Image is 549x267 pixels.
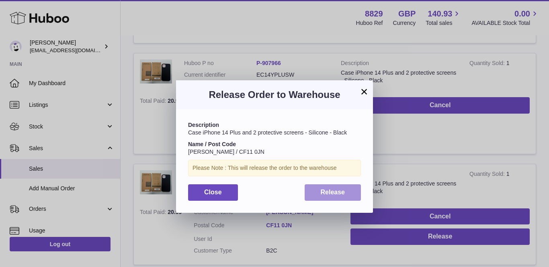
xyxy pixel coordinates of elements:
span: Case iPhone 14 Plus and 2 protective screens - Silicone - Black [188,129,347,136]
h3: Release Order to Warehouse [188,88,361,101]
strong: Description [188,122,219,128]
strong: Name / Post Code [188,141,236,147]
span: [PERSON_NAME] / CF11 0JN [188,149,264,155]
button: Release [305,184,361,201]
span: Close [204,189,222,196]
div: Please Note : This will release the order to the warehouse [188,160,361,176]
span: Release [321,189,345,196]
button: × [359,87,369,96]
button: Close [188,184,238,201]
